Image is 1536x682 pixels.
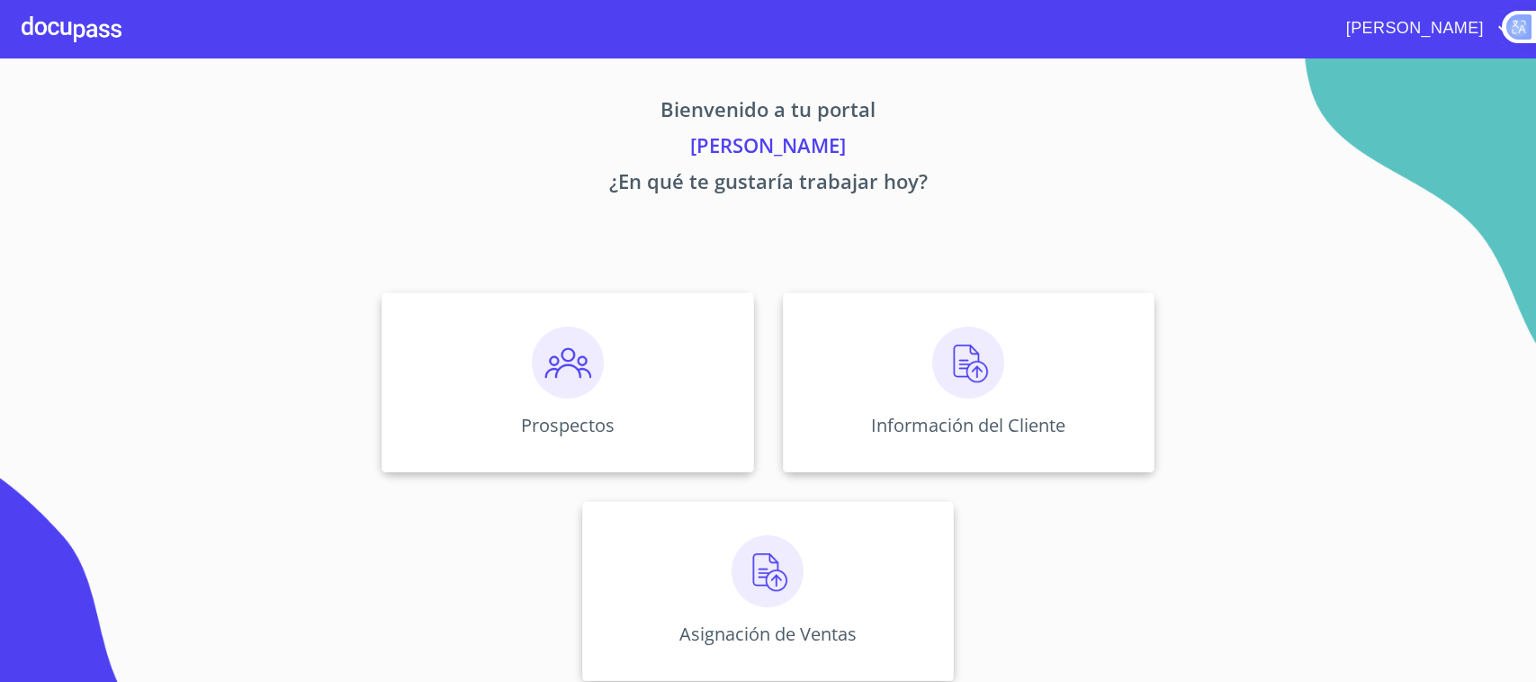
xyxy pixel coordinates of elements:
[1333,14,1493,43] span: [PERSON_NAME]
[1333,14,1514,43] button: account of current user
[521,413,615,437] p: Prospectos
[932,327,1004,399] img: carga.png
[214,94,1323,130] p: Bienvenido a tu portal
[732,535,804,607] img: carga.png
[214,130,1323,166] p: [PERSON_NAME]
[532,327,604,399] img: prospectos.png
[214,166,1323,202] p: ¿En qué te gustaría trabajar hoy?
[679,622,857,646] p: Asignación de Ventas
[871,413,1065,437] p: Información del Cliente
